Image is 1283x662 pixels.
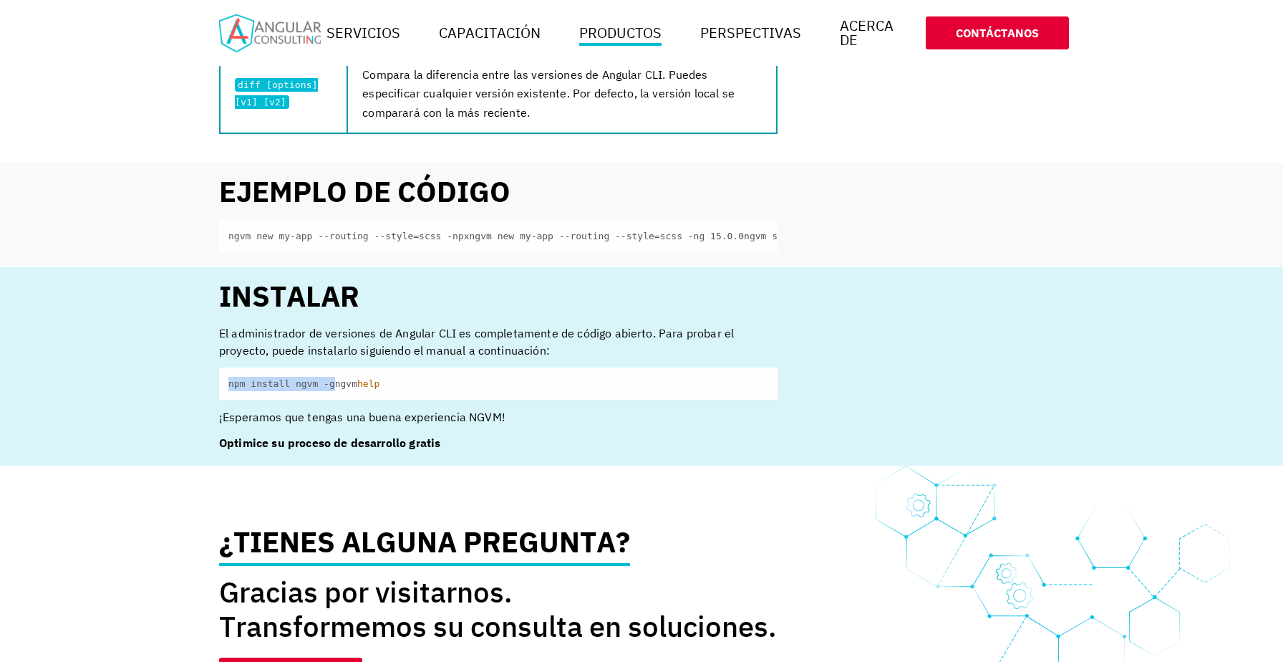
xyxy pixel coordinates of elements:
font: Ejemplo de código [219,173,510,210]
font: Optimice su proceso de desarrollo gratis [219,436,440,450]
font: Acerca de [840,16,894,49]
font: Servicios [326,23,400,42]
img: Home [219,14,321,52]
font: Perspectivas [700,23,801,42]
font: Productos [579,23,662,42]
font: Instalar [219,277,359,315]
font: ¿Tienes alguna pregunta? [219,523,630,560]
font: Transformemos su consulta en soluciones. [219,608,777,645]
font: ¡Esperamos que tengas una buena experiencia NGVM! [219,410,505,424]
font: Contáctanos [956,26,1039,40]
font: Capacitación [439,23,541,42]
font: El administrador de versiones de Angular CLI es completamente de código abierto. Para probar el p... [219,326,734,358]
font: Gracias por visitarnos. [219,573,513,610]
a: Capacitación [433,19,546,47]
code: diff [options] [v1] [v2] [235,78,318,109]
span: help [357,378,379,389]
a: Servicios [321,19,406,47]
a: Acerca de [834,11,899,54]
a: Perspectivas [694,19,807,47]
font: Compara la diferencia entre las versiones de Angular CLI. Puedes especificar cualquier versión ex... [362,67,735,120]
a: Contáctanos [926,16,1069,49]
code: npm install ngvm -g ngvm [219,368,778,400]
a: Productos [573,19,667,47]
code: ngvm new my-app --routing --style=scss -npx ngvm new my-app --routing --style=scss -ng 15.0.0 ngv... [219,220,778,253]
